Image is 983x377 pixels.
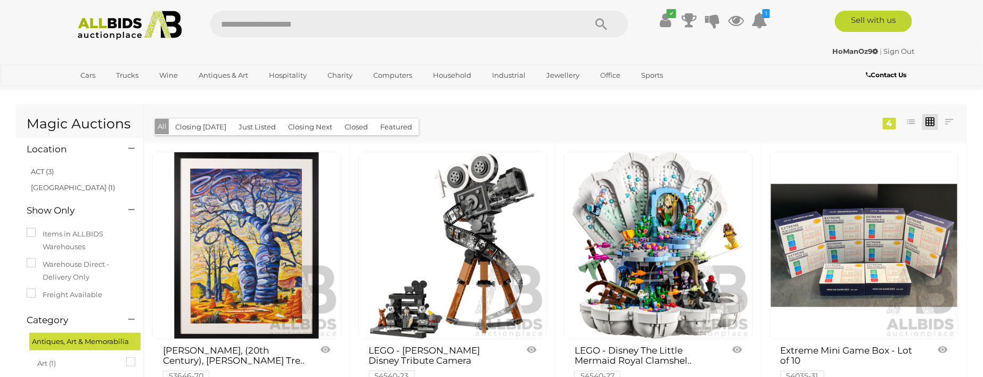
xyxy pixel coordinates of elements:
a: LEGO - Walt Disney Tribute Camera [358,152,547,339]
a: [GEOGRAPHIC_DATA] [73,84,163,102]
label: Warehouse Direct - Delivery Only [27,258,133,283]
a: HoManOz9 [833,47,880,55]
strong: HoManOz9 [833,47,879,55]
a: Antiques & Art [192,67,255,84]
a: 1 [751,11,767,30]
i: 1 [763,9,770,18]
a: ✔ [658,11,674,30]
a: Extreme Mini Game Box - Lot of 10 [770,152,959,339]
a: Industrial [485,67,533,84]
h4: Location [27,144,112,154]
button: Featured [374,119,419,135]
button: Search [575,11,628,37]
label: Items in ALLBIDS Warehouses [27,228,133,253]
a: Wine [152,67,185,84]
button: All [155,119,169,134]
a: ACT (3) [31,167,54,176]
a: [GEOGRAPHIC_DATA] (1) [31,183,115,192]
div: 4 [883,118,896,129]
h1: Magic Auctions [27,117,133,132]
img: LEGO - Disney The Little Mermaid Royal Clamshell 43225 [565,152,751,339]
img: LEGO - Walt Disney Tribute Camera [359,152,546,339]
a: Office [593,67,627,84]
img: Extreme Mini Game Box - Lot of 10 [771,152,957,339]
button: Closed [338,119,374,135]
button: Closing [DATE] [169,119,233,135]
a: Computers [366,67,419,84]
i: ✔ [667,9,676,18]
a: Sign Out [884,47,915,55]
a: Artist Unknown, (20th Century), Magic Dream Trees, Original Oil on Canvas Board, 83 x 64 cm (frame) [152,152,341,339]
a: LEGO - Disney The Little Mermaid Royal Clamshell 43225 [564,152,753,339]
span: | [880,47,882,55]
div: Antiques, Art & Memorabilia [29,333,141,350]
label: Freight Available [27,289,102,301]
h4: Category [27,315,112,325]
a: Sell with us [835,11,912,32]
a: Hospitality [262,67,314,84]
a: Charity [321,67,359,84]
h4: Show Only [27,206,112,216]
img: Allbids.com.au [72,11,187,40]
a: Sports [634,67,670,84]
img: Artist Unknown, (20th Century), Magic Dream Trees, Original Oil on Canvas Board, 83 x 64 cm (frame) [153,152,340,339]
a: Cars [73,67,102,84]
span: Art (1) [37,355,117,370]
button: Closing Next [282,119,339,135]
a: Household [426,67,478,84]
button: Just Listed [232,119,282,135]
b: Contact Us [866,71,907,79]
a: Jewellery [539,67,586,84]
a: Contact Us [866,69,910,81]
a: Trucks [109,67,145,84]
